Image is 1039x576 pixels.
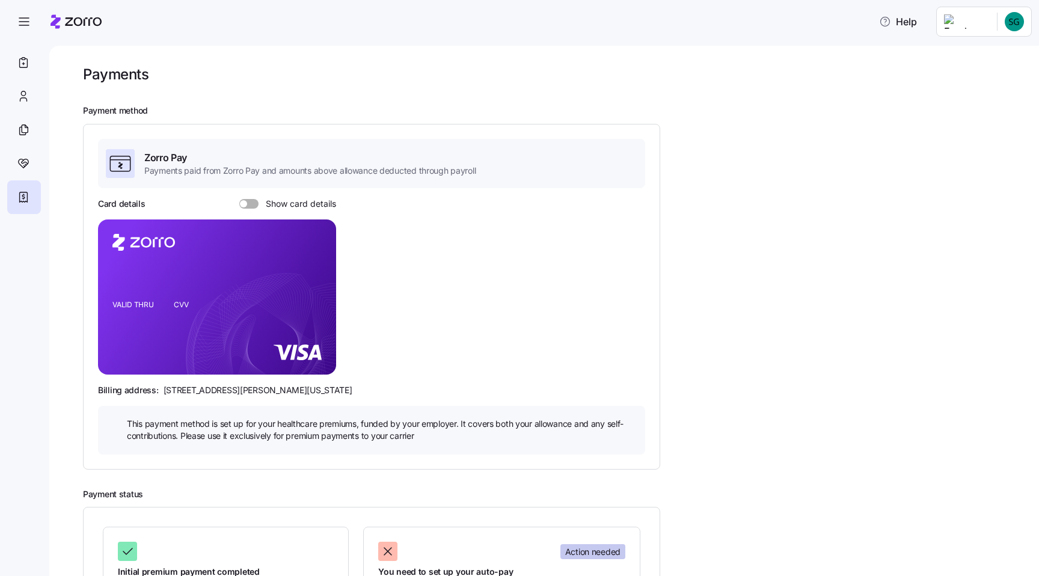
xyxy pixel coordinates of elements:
span: [STREET_ADDRESS][PERSON_NAME][US_STATE] [164,384,352,396]
img: f21980542cc2be21de1e7b687091b051 [1005,12,1024,31]
h1: Payments [83,65,149,84]
span: This payment method is set up for your healthcare premiums, funded by your employer. It covers bo... [127,418,636,443]
span: Payments paid from Zorro Pay and amounts above allowance deducted through payroll [144,165,476,177]
img: icon bulb [108,418,122,432]
tspan: VALID THRU [112,300,154,309]
span: Show card details [259,199,336,209]
h2: Payment method [83,105,1022,117]
span: Help [879,14,917,29]
button: Help [869,10,927,34]
img: Employer logo [944,14,987,29]
span: Action needed [565,546,621,558]
span: Zorro Pay [144,150,476,165]
tspan: CVV [174,300,189,309]
h2: Payment status [83,489,1022,500]
h3: Card details [98,198,146,210]
span: Billing address: [98,384,159,396]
